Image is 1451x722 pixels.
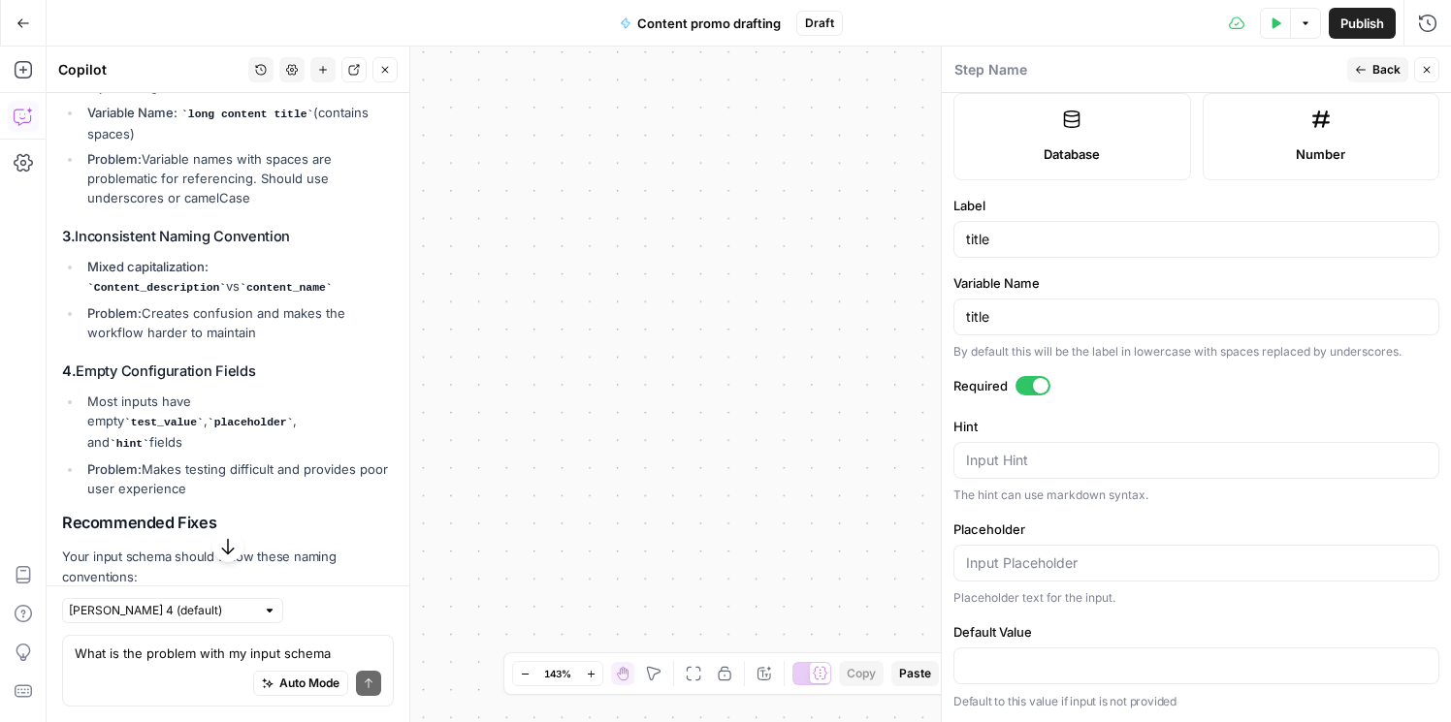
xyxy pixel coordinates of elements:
[240,282,332,294] code: content_name
[608,8,792,39] button: Content promo drafting
[953,692,1439,711] p: Default to this value if input is not provided
[1340,14,1384,33] span: Publish
[1044,144,1100,164] span: Database
[1372,61,1401,78] span: Back
[953,273,1439,293] label: Variable Name
[76,362,255,380] strong: Empty Configuration Fields
[62,362,394,381] h3: 4.
[966,307,1427,327] input: title
[87,259,209,274] strong: Mixed capitalization:
[805,15,834,32] span: Draft
[637,14,781,33] span: Content promo drafting
[82,303,394,342] li: Creates confusion and makes the workflow harder to maintain
[62,514,394,532] h2: Recommended Fixes
[953,417,1439,436] label: Hint
[839,661,884,686] button: Copy
[82,149,394,207] li: Variable names with spaces are problematic for referencing. Should use underscores or camelCase
[87,461,142,477] strong: Problem:
[62,547,394,587] p: Your input schema should follow these naming conventions:
[953,196,1439,215] label: Label
[62,228,394,246] h3: 3.
[953,376,1439,395] label: Required
[1329,8,1396,39] button: Publish
[966,230,1427,249] input: Input Label
[253,671,348,696] button: Auto Mode
[891,661,939,686] button: Paste
[82,257,394,298] li: vs
[953,343,1439,361] div: By default this will be the label in lowercase with spaces replaced by underscores.
[87,282,226,294] code: Content_description
[953,622,1439,642] label: Default Value
[953,519,1439,539] label: Placeholder
[544,666,571,681] span: 143%
[87,305,142,321] strong: Problem:
[899,665,931,682] span: Paste
[181,109,313,120] code: long content title
[82,392,394,454] li: Most inputs have empty , , and fields
[69,601,255,620] input: Claude Sonnet 4 (default)
[82,103,394,143] li: (contains spaces)
[208,417,294,428] code: placeholder
[953,589,1439,607] div: Placeholder text for the input.
[124,417,204,428] code: test_value
[75,228,290,245] strong: Inconsistent Naming Convention
[87,105,177,120] strong: Variable Name:
[953,487,1439,504] div: The hint can use markdown syntax.
[82,459,394,498] li: Makes testing difficult and provides poor user experience
[847,665,876,682] span: Copy
[110,438,149,450] code: hint
[279,675,339,692] span: Auto Mode
[1296,144,1345,164] span: Number
[58,60,242,79] div: Copilot
[87,151,142,167] strong: Problem:
[1347,57,1408,82] button: Back
[966,553,1427,573] input: Input Placeholder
